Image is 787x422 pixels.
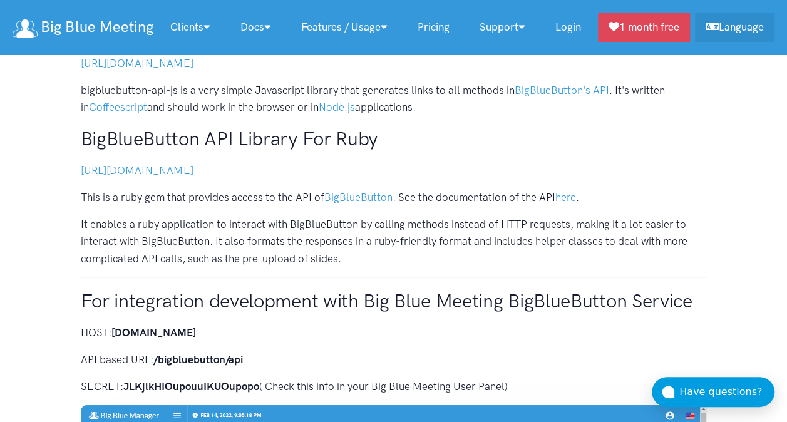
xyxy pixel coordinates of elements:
a: Features / Usage [286,14,403,41]
p: It enables a ruby application to interact with BigBlueButton by calling methods instead of HTTP r... [81,216,707,267]
a: Clients [155,14,225,41]
p: This is a ruby gem that provides access to the API of . See the documentation of the API . [81,189,707,206]
a: 1 month free [598,13,690,42]
img: logo [13,19,38,38]
strong: JLKjlkHIOupouuIKUOupopo [123,380,259,393]
p: HOST: [81,324,707,341]
a: Support [465,14,540,41]
a: Coffeescript [89,101,147,113]
p: bigbluebutton-api-js is a very simple Javascript library that generates links to all methods in .... [81,82,707,116]
h2: For integration development with Big Blue Meeting BigBlueButton Service [81,288,707,314]
a: Pricing [403,14,465,41]
a: Node.js [319,101,355,113]
p: SECRET: ( Check this info in your Big Blue Meeting User Panel) [81,378,707,395]
a: Big Blue Meeting [13,14,153,41]
a: Login [540,14,596,41]
a: Language [695,13,774,42]
button: Have questions? [652,377,774,407]
strong: [DOMAIN_NAME] [111,326,196,339]
strong: /bigbluebutton/api [153,353,243,366]
a: [URL][DOMAIN_NAME] [81,164,193,177]
a: [URL][DOMAIN_NAME] [81,57,193,69]
a: Docs [225,14,286,41]
a: BigBlueButton [324,191,393,203]
div: Have questions? [679,384,774,400]
p: API based URL: [81,351,707,368]
h2: BigBlueButton API Library For Ruby [81,126,707,152]
a: BigBlueButton's API [515,84,609,96]
a: here [555,191,576,203]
